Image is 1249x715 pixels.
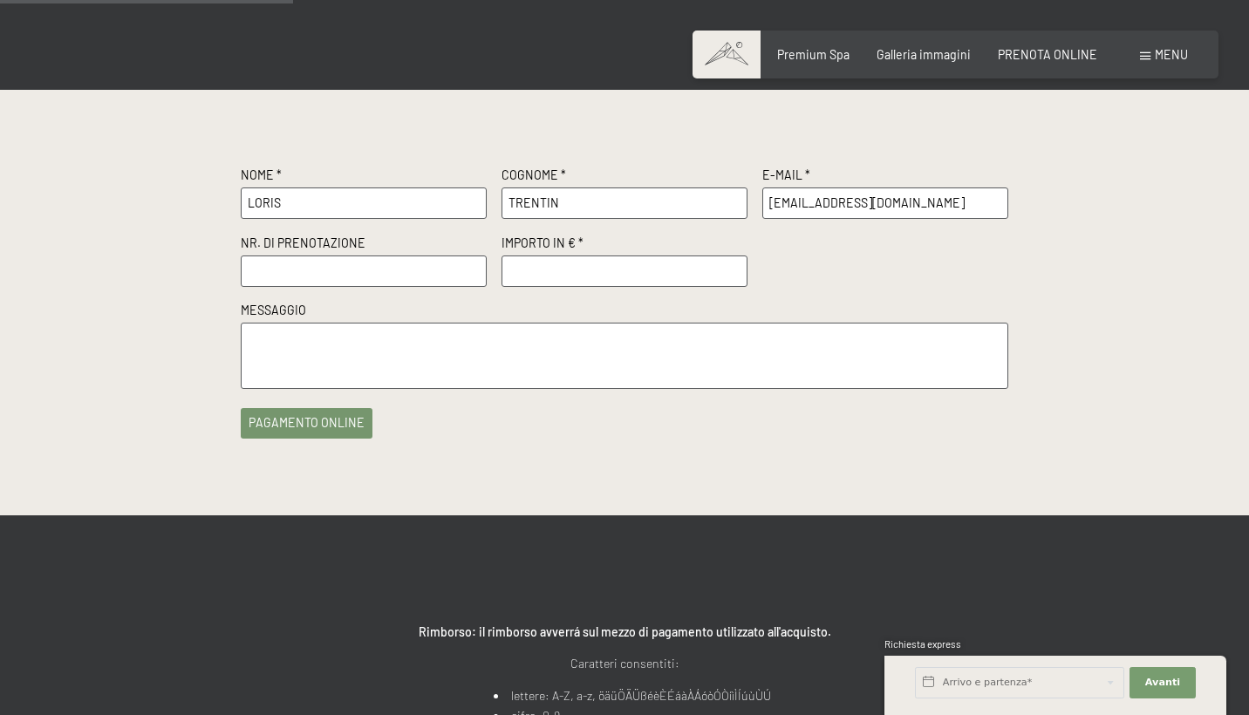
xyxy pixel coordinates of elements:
[241,167,487,187] label: Nome *
[502,167,747,187] label: Cognome *
[884,638,961,650] span: Richiesta express
[502,235,747,255] label: Importo in € *
[241,302,1008,323] label: Messaggio
[1145,676,1180,690] span: Avanti
[762,167,1008,187] label: E-Mail *
[1155,47,1188,62] span: Menu
[241,654,1008,674] p: Caratteri consentiti:
[419,624,831,639] strong: Rimborso: il rimborso avverrá sul mezzo di pagamento utilizzato all'acquisto.
[998,47,1097,62] a: PRENOTA ONLINE
[1130,667,1196,698] button: Avanti
[777,47,850,62] a: Premium Spa
[241,408,372,439] button: pagamento online
[877,47,971,62] a: Galleria immagini
[241,235,487,255] label: Nr. di prenotazione
[494,686,771,706] li: lettere: A-Z, a-z, öäüÖÄÜßéèÈÉáàÀÁóòÓÒíìÌÍúùÙÚ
